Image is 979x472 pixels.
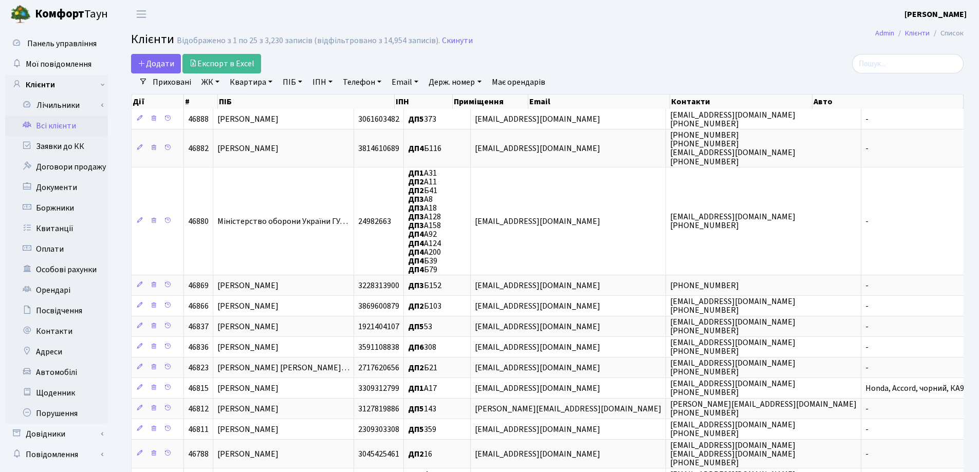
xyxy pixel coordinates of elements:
span: Б152 [408,280,441,291]
b: ДП4 [408,143,424,154]
a: Документи [5,177,108,198]
span: [PERSON_NAME] [217,300,279,312]
span: 46882 [188,143,209,154]
span: 46788 [188,448,209,460]
button: Переключити навігацію [128,6,154,23]
a: [PERSON_NAME] [904,8,967,21]
a: Щоденник [5,383,108,403]
a: ЖК [197,73,224,91]
span: 16 [408,448,432,460]
b: ДП2 [408,176,424,187]
span: 3228313900 [358,280,399,291]
img: logo.png [10,4,31,25]
span: А31 А11 Б41 А8 А18 А128 А158 А92 А124 А200 Б39 Б79 [408,167,441,275]
span: Міністерство оборони України ГУ… [217,216,348,227]
b: ДП3 [408,220,424,231]
a: Довідники [5,424,108,444]
span: [EMAIL_ADDRESS][DOMAIN_NAME] [475,362,600,373]
b: ДП2 [408,185,424,196]
span: 2309303308 [358,424,399,435]
span: Б21 [408,362,437,373]
span: 46888 [188,114,209,125]
span: 46866 [188,300,209,312]
a: Телефон [339,73,385,91]
a: Повідомлення [5,444,108,465]
a: Боржники [5,198,108,218]
span: [EMAIL_ADDRESS][DOMAIN_NAME] [PHONE_NUMBER] [670,316,796,336]
span: - [865,321,869,332]
th: Авто [812,95,964,109]
span: - [865,216,869,227]
span: [EMAIL_ADDRESS][DOMAIN_NAME] [PHONE_NUMBER] [670,337,796,357]
span: 46811 [188,424,209,435]
a: Особові рахунки [5,259,108,280]
span: - [865,114,869,125]
a: Держ. номер [424,73,485,91]
b: ДП4 [408,255,424,267]
span: - [865,300,869,312]
span: [EMAIL_ADDRESS][DOMAIN_NAME] [PHONE_NUMBER] [670,419,796,439]
span: Б103 [408,300,441,312]
span: - [865,143,869,154]
span: 46836 [188,342,209,353]
span: - [865,342,869,353]
span: [EMAIL_ADDRESS][DOMAIN_NAME] [475,383,600,394]
a: Адреси [5,342,108,362]
b: ДП5 [408,403,424,414]
b: ДП4 [408,238,424,249]
a: Квитанції [5,218,108,239]
span: 3309312799 [358,383,399,394]
input: Пошук... [852,54,964,73]
b: ДП4 [408,229,424,240]
span: 24982663 [358,216,391,227]
a: Заявки до КК [5,136,108,157]
b: ДП2 [408,362,424,373]
span: 3127819886 [358,403,399,414]
span: [EMAIL_ADDRESS][DOMAIN_NAME] [EMAIL_ADDRESS][DOMAIN_NAME] [PHONE_NUMBER] [670,440,796,468]
span: [EMAIL_ADDRESS][DOMAIN_NAME] [475,143,600,154]
th: ПІБ [218,95,395,109]
span: [PERSON_NAME] [217,342,279,353]
span: [EMAIL_ADDRESS][DOMAIN_NAME] [475,424,600,435]
b: [PERSON_NAME] [904,9,967,20]
a: Додати [131,54,181,73]
span: 53 [408,321,432,332]
a: Контакти [5,321,108,342]
span: 3869600879 [358,300,399,312]
span: [EMAIL_ADDRESS][DOMAIN_NAME] [PHONE_NUMBER] [670,296,796,316]
li: Список [930,28,964,39]
span: Мої повідомлення [26,59,91,70]
th: Приміщення [453,95,529,109]
th: Дії [132,95,184,109]
span: 2717620656 [358,362,399,373]
th: # [184,95,218,109]
a: Всі клієнти [5,116,108,136]
div: Відображено з 1 по 25 з 3,230 записів (відфільтровано з 14,954 записів). [177,36,440,46]
b: ДП3 [408,211,424,222]
span: [PERSON_NAME] [217,403,279,414]
b: ДП1 [408,383,424,394]
a: Квартира [226,73,276,91]
a: Порушення [5,403,108,424]
span: [EMAIL_ADDRESS][DOMAIN_NAME] [475,448,600,460]
span: [PERSON_NAME] [217,280,279,291]
span: 46812 [188,403,209,414]
b: ДП3 [408,280,424,291]
span: [PERSON_NAME] [217,448,279,460]
a: Має орендарів [488,73,549,91]
span: [PERSON_NAME][EMAIL_ADDRESS][DOMAIN_NAME] [475,403,661,414]
span: [PERSON_NAME][EMAIL_ADDRESS][DOMAIN_NAME] [PHONE_NUMBER] [670,399,857,419]
b: ДП4 [408,264,424,275]
span: 46869 [188,280,209,291]
b: ДП5 [408,424,424,435]
span: 3045425461 [358,448,399,460]
b: ДП1 [408,167,424,179]
span: [PERSON_NAME] [217,424,279,435]
span: [PHONE_NUMBER] [PHONE_NUMBER] [EMAIL_ADDRESS][DOMAIN_NAME] [PHONE_NUMBER] [670,129,796,167]
span: 46815 [188,383,209,394]
span: Б116 [408,143,441,154]
span: Панель управління [27,38,97,49]
span: [EMAIL_ADDRESS][DOMAIN_NAME] [PHONE_NUMBER] [670,357,796,377]
a: ІПН [308,73,337,91]
a: ПІБ [279,73,306,91]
